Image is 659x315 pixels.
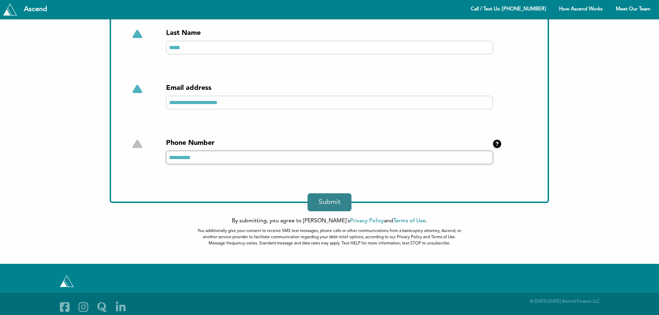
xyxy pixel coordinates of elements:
div: By submitting, you agree to [PERSON_NAME]'s and . [110,217,549,247]
a: Terms of Use [393,218,425,224]
a: Tryascend.com [58,274,75,289]
a: Call / Text Us: [PHONE_NUMBER] [465,3,552,16]
a: Privacy Policy [350,218,384,224]
img: Tryascend.com [60,275,74,287]
a: Tryascend.com Ascend [1,2,54,17]
div: Email address [166,83,493,93]
div: Ascend [18,6,53,13]
img: Tryascend.com [3,3,17,15]
div: Phone Number [166,138,493,148]
div: You additionally give your consent to receive SMS text messages, phone calls or other communicati... [198,228,461,247]
a: Meet Our Team [610,3,656,16]
div: Last Name [166,28,493,38]
a: How Ascend Works [553,3,608,16]
button: Submit [308,193,351,211]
